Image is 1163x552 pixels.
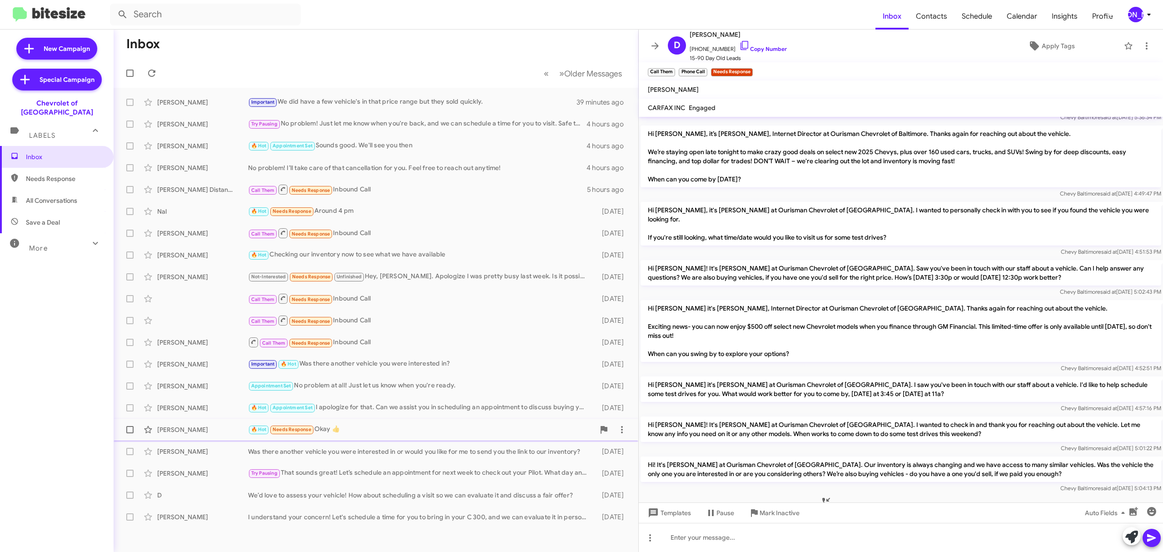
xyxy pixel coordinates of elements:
div: [PERSON_NAME] [157,251,248,260]
div: [PERSON_NAME] [157,360,248,369]
span: said at [1100,288,1116,295]
div: [DATE] [592,251,631,260]
div: 39 minutes ago [577,98,631,107]
span: Try Pausing [251,470,278,476]
button: [PERSON_NAME] [1120,7,1153,22]
div: [PERSON_NAME] [157,425,248,434]
span: Call Them [251,318,275,324]
div: [PERSON_NAME] [1128,7,1143,22]
span: Appointment Set [273,405,313,411]
div: Inbound Call [248,184,587,195]
div: [DATE] [592,447,631,456]
p: Hi [PERSON_NAME]! It's [PERSON_NAME] at Ourisman Chevrolet of [GEOGRAPHIC_DATA]. Saw you've been ... [641,260,1161,286]
div: We did have a few vehicle's in that price range but they sold quickly. [248,97,577,107]
div: D [157,491,248,500]
span: Call Them [262,340,286,346]
span: Call Them [251,231,275,237]
span: Engaged [689,104,716,112]
a: Insights [1044,3,1085,30]
span: Needs Response [292,187,330,193]
span: New Campaign [44,44,90,53]
div: [PERSON_NAME] [157,403,248,412]
span: Older Messages [564,69,622,79]
div: No problem at all! Just let us know when you're ready. [248,381,592,391]
span: Save a Deal [26,218,60,227]
div: We’d love to assess your vehicle! How about scheduling a visit so we can evaluate it and discuss ... [248,491,592,500]
div: 4 hours ago [586,163,631,172]
div: Checking our inventory now to see what we have available [248,250,592,260]
div: [DATE] [592,491,631,500]
div: [DATE] [592,338,631,347]
div: Sounds good. We'll see you then [248,141,586,151]
a: New Campaign [16,38,97,60]
span: CARFAX INC [648,104,685,112]
a: Inbox [875,3,909,30]
div: Inbound Call [248,336,592,348]
span: Needs Response [292,340,330,346]
span: said at [1101,114,1117,120]
span: Needs Response [292,231,330,237]
span: Call Them [251,296,275,302]
span: Auto Fields [1085,505,1128,521]
div: [PERSON_NAME] [157,381,248,391]
div: 4 hours ago [586,141,631,151]
div: [DATE] [592,469,631,478]
div: I apologize for that. Can we assist you in scheduling an appointment to discuss buying your vehicle? [248,402,592,413]
span: Mark Inactive [760,505,800,521]
span: Special Campaign [40,75,94,84]
div: [PERSON_NAME] [157,272,248,281]
div: That sounds great! Let’s schedule an appointment for next week to check out your Pilot. What day ... [248,468,592,478]
h1: Inbox [126,37,160,51]
div: [PERSON_NAME] [157,469,248,478]
div: Around 4 pm [248,206,592,216]
span: Needs Response [273,427,311,432]
div: [PERSON_NAME] Distance [157,185,248,194]
div: [PERSON_NAME] [157,447,248,456]
div: Inbound Call [248,227,592,239]
span: 🔥 Hot [251,252,267,258]
span: Important [251,99,275,105]
span: Chevy Baltimore [DATE] 4:51:53 PM [1061,248,1161,255]
span: Needs Response [292,296,330,302]
div: [DATE] [592,360,631,369]
span: All Conversations [26,196,77,205]
span: said at [1100,190,1116,197]
span: Inbox [26,152,103,161]
a: Special Campaign [12,69,102,90]
span: Important [251,361,275,367]
button: Apply Tags [983,38,1119,54]
span: Chevy Baltimore [DATE] 4:52:51 PM [1061,365,1161,371]
a: Schedule [954,3,999,30]
span: Chevy Baltimore [DATE] 4:57:16 PM [1061,405,1161,411]
a: Contacts [909,3,954,30]
span: Not-Interested [251,274,286,280]
div: 5 hours ago [587,185,631,194]
span: 🔥 Hot [251,208,267,214]
div: [DATE] [592,294,631,303]
div: Nal [157,207,248,216]
span: called you on [DATE] 6:34:34 PM [817,497,985,510]
span: » [559,68,564,79]
span: Templates [646,505,691,521]
a: Profile [1085,3,1120,30]
span: [PERSON_NAME] [690,29,787,40]
div: 4 hours ago [586,120,631,129]
p: Hi [PERSON_NAME], it’s [PERSON_NAME], Internet Director at Ourisman Chevrolet of Baltimore. Thank... [641,125,1161,187]
span: 🔥 Hot [251,427,267,432]
p: Hi [PERSON_NAME], it's [PERSON_NAME] at Ourisman Chevrolet of [GEOGRAPHIC_DATA]. I wanted to pers... [641,202,1161,246]
span: Unfinished [337,274,362,280]
p: Hi [PERSON_NAME] it's [PERSON_NAME], Internet Director at Ourisman Chevrolet of [GEOGRAPHIC_DATA]... [641,300,1161,362]
div: [PERSON_NAME] [157,141,248,151]
span: Chevy Baltimore [DATE] 5:01:22 PM [1061,445,1161,452]
span: [PHONE_NUMBER] [690,40,787,54]
a: Copy Number [739,45,787,52]
div: [DATE] [592,229,631,238]
span: said at [1101,485,1117,492]
nav: Page navigation example [539,64,627,83]
p: Hi [PERSON_NAME]! It's [PERSON_NAME] at Ourisman Chevrolet of [GEOGRAPHIC_DATA]. I wanted to chec... [641,417,1161,442]
div: Okay 👍 [248,424,595,435]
